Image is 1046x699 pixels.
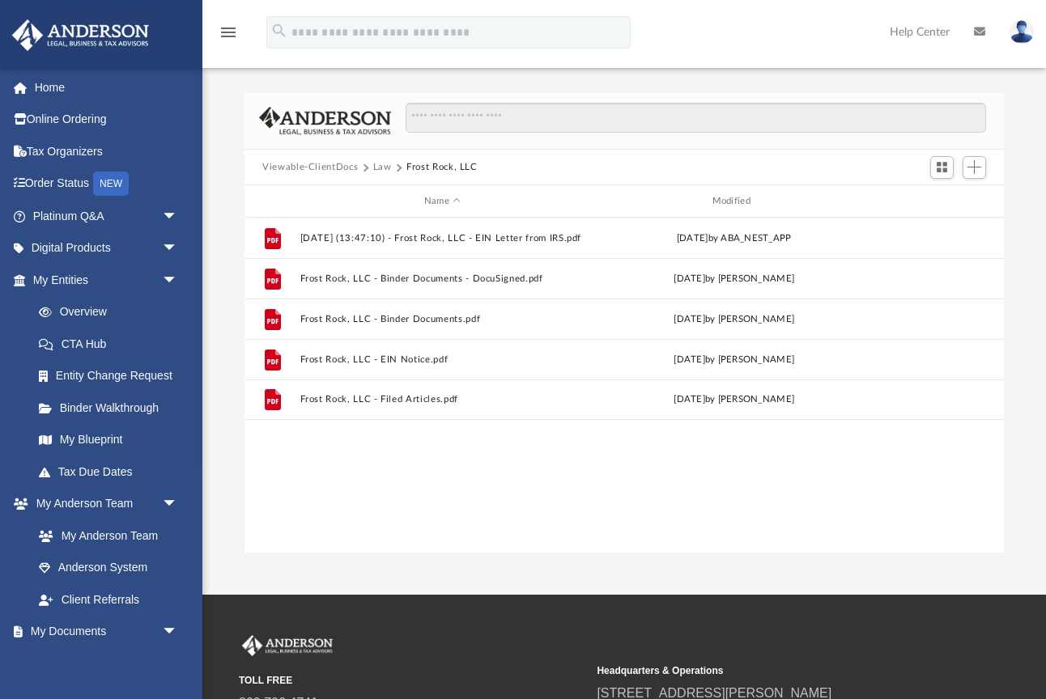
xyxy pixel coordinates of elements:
[262,160,358,175] button: Viewable-ClientDocs
[591,194,876,209] div: Modified
[963,156,987,179] button: Add
[11,264,202,296] a: My Entitiesarrow_drop_down
[23,455,202,488] a: Tax Due Dates
[252,194,292,209] div: id
[219,31,238,42] a: menu
[162,488,194,521] span: arrow_drop_down
[244,218,1004,553] div: grid
[11,71,202,104] a: Home
[406,103,986,133] input: Search files and folders
[592,231,877,246] div: [DATE] by ABA_NEST_APP
[23,392,202,424] a: Binder Walkthrough
[7,19,154,51] img: Anderson Advisors Platinum Portal
[300,194,585,209] div: Name
[592,272,877,286] div: [DATE] by [PERSON_NAME]
[23,519,186,552] a: My Anderson Team
[406,160,478,175] button: Frost Rock, LLC
[373,160,392,175] button: Law
[162,232,194,265] span: arrow_drop_down
[23,360,202,392] a: Entity Change Request
[300,354,585,365] button: Frost Rock, LLC - EIN Notice.pdf
[239,635,336,656] img: Anderson Advisors Platinum Portal
[930,156,955,179] button: Switch to Grid View
[23,583,194,616] a: Client Referrals
[11,135,202,167] a: Tax Organizers
[23,552,194,584] a: Anderson System
[11,200,202,232] a: Platinum Q&Aarrow_drop_down
[592,392,877,407] div: [DATE] by [PERSON_NAME]
[300,395,585,405] button: Frost Rock, LLC - Filed Articles.pdf
[162,200,194,233] span: arrow_drop_down
[11,488,194,520] a: My Anderson Teamarrow_drop_down
[270,22,288,40] i: search
[219,23,238,42] i: menu
[23,296,202,328] a: Overview
[592,312,877,327] div: [DATE] by [PERSON_NAME]
[11,104,202,136] a: Online Ordering
[239,673,585,688] small: TOLL FREE
[11,616,194,648] a: My Documentsarrow_drop_down
[11,167,202,201] a: Order StatusNEW
[300,233,585,244] button: [DATE] (13:47:10) - Frost Rock, LLC - EIN Letter from IRS.pdf
[597,663,943,678] small: Headquarters & Operations
[592,353,877,367] div: [DATE] by [PERSON_NAME]
[23,328,202,360] a: CTA Hub
[300,273,585,284] button: Frost Rock, LLC - Binder Documents - DocuSigned.pdf
[162,264,194,297] span: arrow_drop_down
[1010,20,1034,44] img: User Pic
[300,314,585,324] button: Frost Rock, LLC - Binder Documents.pdf
[93,172,129,196] div: NEW
[23,424,194,456] a: My Blueprint
[11,232,202,265] a: Digital Productsarrow_drop_down
[883,194,997,209] div: id
[162,616,194,649] span: arrow_drop_down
